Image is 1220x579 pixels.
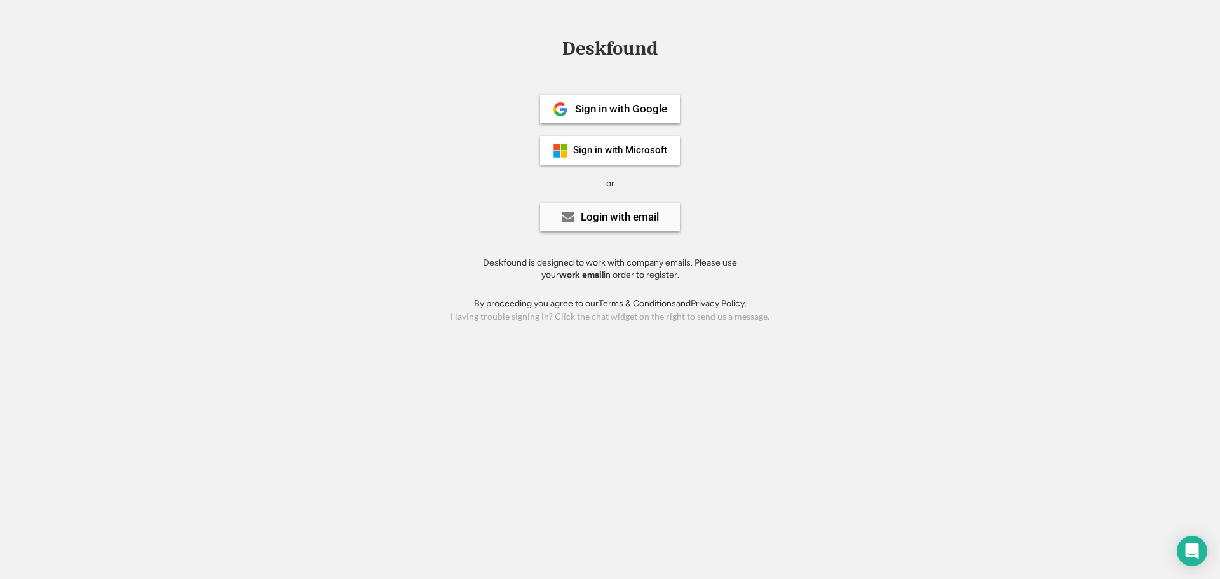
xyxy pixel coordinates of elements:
[553,143,568,158] img: ms-symbollockup_mssymbol_19.png
[575,104,667,114] div: Sign in with Google
[581,212,659,222] div: Login with email
[606,177,614,190] div: or
[573,146,667,155] div: Sign in with Microsoft
[556,39,664,58] div: Deskfound
[599,298,676,309] a: Terms & Conditions
[1177,536,1207,566] div: Open Intercom Messenger
[559,269,604,280] strong: work email
[691,298,747,309] a: Privacy Policy.
[474,297,747,310] div: By proceeding you agree to our and
[553,102,568,117] img: 1024px-Google__G__Logo.svg.png
[467,257,753,282] div: Deskfound is designed to work with company emails. Please use your in order to register.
